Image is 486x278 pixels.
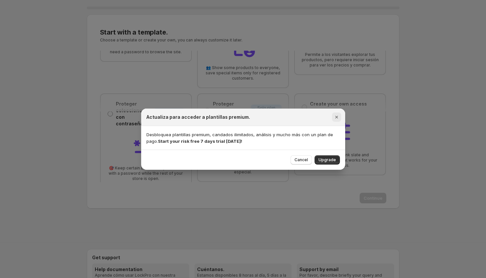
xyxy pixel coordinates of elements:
[158,139,242,144] strong: Start your risk free 7 days trial [DATE]!
[319,157,336,163] span: Upgrade
[291,155,312,164] button: Cancel
[146,114,250,120] h2: Actualiza para acceder a plantillas premium.
[315,155,340,164] button: Upgrade
[294,157,308,163] span: Cancel
[332,113,341,122] button: Close
[146,131,340,144] p: Desbloquea plantillas premium, candados ilimitados, análisis y mucho más con un plan de pago.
